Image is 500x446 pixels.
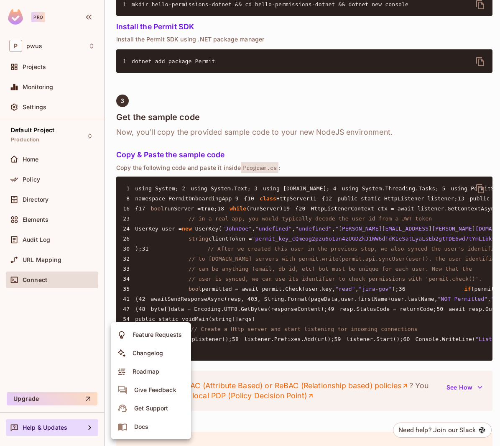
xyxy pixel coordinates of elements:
[134,386,176,394] div: Give Feedback
[133,367,159,376] div: Roadmap
[133,349,163,357] div: Changelog
[398,425,476,435] div: Need help? Join our Slack
[134,404,168,413] div: Get Support
[134,423,149,431] div: Docs
[133,331,182,339] div: Feature Requests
